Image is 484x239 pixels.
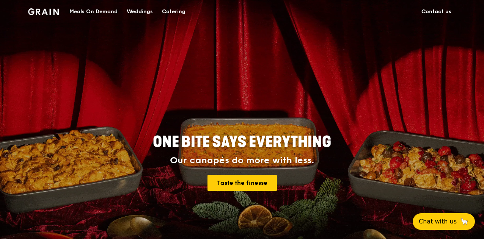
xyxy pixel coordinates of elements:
a: Contact us [417,0,456,23]
a: Weddings [122,0,157,23]
a: Catering [157,0,190,23]
div: Catering [162,0,185,23]
span: ONE BITE SAYS EVERYTHING [153,133,331,151]
img: Grain [28,8,59,15]
div: Meals On Demand [69,0,118,23]
div: Our canapés do more with less. [105,155,379,166]
span: 🦙 [460,217,469,226]
div: Weddings [127,0,153,23]
button: Chat with us🦙 [413,213,475,230]
span: Chat with us [419,217,457,226]
a: Taste the finesse [207,175,277,191]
